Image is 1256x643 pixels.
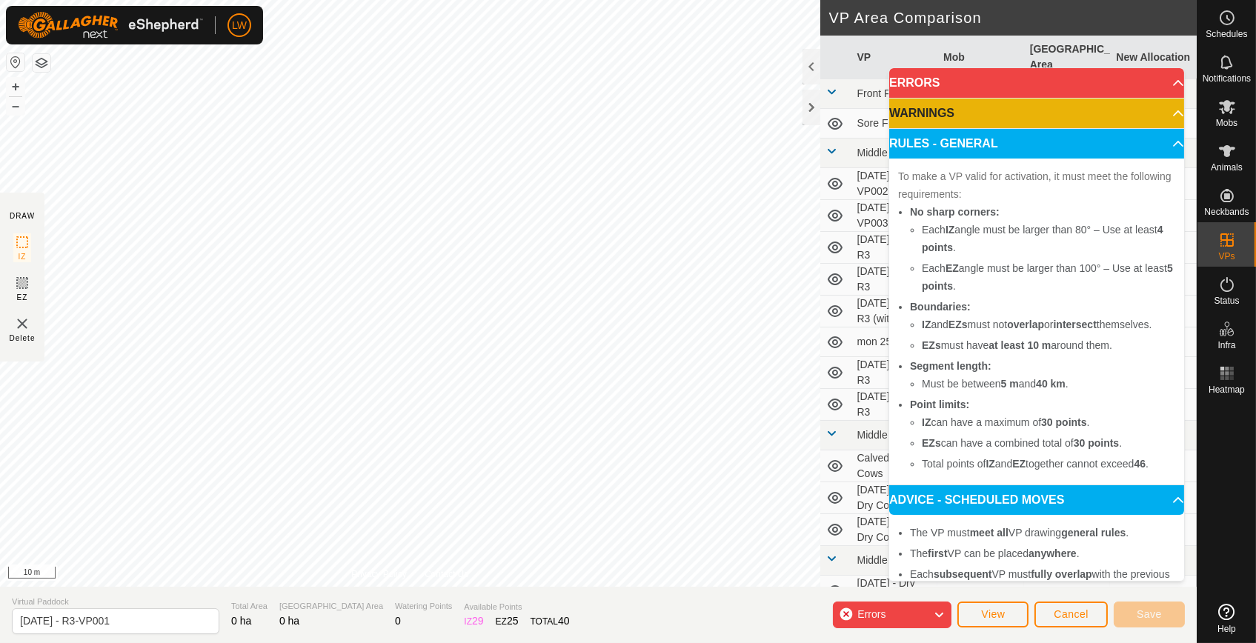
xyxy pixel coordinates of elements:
[922,319,931,330] b: IZ
[922,224,1163,253] b: 4 points
[1012,458,1026,470] b: EZ
[922,416,931,428] b: IZ
[922,434,1175,452] li: can have a combined total of .
[851,482,938,514] td: [DATE] 21st - Dry Cows
[1211,163,1243,172] span: Animals
[231,615,251,627] span: 0 ha
[889,77,940,89] span: ERRORS
[1203,74,1251,83] span: Notifications
[922,336,1175,354] li: must have around them.
[898,170,1172,200] span: To make a VP valid for activation, it must meet the following requirements:
[889,159,1184,484] p-accordion-content: RULES - GENERAL
[507,615,519,627] span: 25
[7,53,24,71] button: Reset Map
[1034,602,1108,627] button: Cancel
[1061,527,1126,539] b: general rules
[851,232,938,264] td: [DATE] 12th - R3
[889,494,1064,506] span: ADVICE - SCHEDULED MOVES
[425,567,468,581] a: Contact Us
[851,109,938,139] td: Sore Foot Cow
[922,262,1173,292] b: 5 points
[910,524,1175,542] li: The VP must VP drawing .
[472,615,484,627] span: 29
[17,292,28,303] span: EZ
[231,600,268,613] span: Total Area
[1217,624,1236,633] span: Help
[928,547,947,559] b: first
[1204,207,1249,216] span: Neckbands
[496,613,519,629] div: EZ
[889,138,998,150] span: RULES - GENERAL
[1214,296,1239,305] span: Status
[18,12,203,39] img: Gallagher Logo
[922,221,1175,256] li: Each angle must be larger than 80° – Use at least .
[981,608,1005,620] span: View
[946,262,959,274] b: EZ
[922,375,1175,393] li: Must be between and .
[889,68,1184,98] p-accordion-header: ERRORS
[970,527,1009,539] b: meet all
[857,87,908,99] span: Front Face
[988,339,1051,351] b: at least 10 m
[1216,119,1237,127] span: Mobs
[1054,608,1089,620] span: Cancel
[1074,437,1119,449] b: 30 points
[1001,378,1019,390] b: 5 m
[1024,36,1111,79] th: [GEOGRAPHIC_DATA] Area
[7,97,24,115] button: –
[889,107,954,119] span: WARNINGS
[937,36,1024,79] th: Mob
[1217,341,1235,350] span: Infra
[10,210,35,221] div: DRAW
[851,168,938,200] td: [DATE] - R3-VP002
[851,264,938,296] td: [DATE] 22nd - R3
[943,584,1018,599] div: -
[1029,547,1077,559] b: anywhere
[889,129,1184,159] p-accordion-header: RULES - GENERAL
[851,450,938,482] td: Calved (calving) Cows
[1206,30,1247,39] span: Schedules
[910,360,991,372] b: Segment length:
[351,567,407,581] a: Privacy Policy
[1209,385,1245,394] span: Heatmap
[13,315,31,333] img: VP
[531,613,570,629] div: TOTAL
[851,36,938,79] th: VP
[889,485,1184,515] p-accordion-header: ADVICE - SCHEDULED MOVES
[922,339,941,351] b: EZs
[922,316,1175,333] li: and must not or themselves.
[558,615,570,627] span: 40
[851,357,938,389] td: [DATE] 23rd - R3
[1110,36,1197,79] th: New Allocation
[19,251,27,262] span: IZ
[851,296,938,327] td: [DATE] 22nd - R3 (with exclu.)
[395,600,452,613] span: Watering Points
[986,458,994,470] b: IZ
[910,399,969,410] b: Point limits:
[7,78,24,96] button: +
[946,224,954,236] b: IZ
[33,54,50,72] button: Map Layers
[851,327,938,357] td: mon 25th - R3
[922,259,1175,295] li: Each angle must be larger than 100° – Use at least .
[12,596,219,608] span: Virtual Paddock
[1134,458,1146,470] b: 46
[851,514,938,546] td: [DATE] 20th - Dry Cows
[922,413,1175,431] li: can have a maximum of .
[1197,598,1256,639] a: Help
[857,429,907,441] span: Middle Nth
[1114,602,1185,627] button: Save
[857,147,903,159] span: Middle 13
[851,576,938,607] td: [DATE] - Dry Cows
[922,437,941,449] b: EZs
[922,455,1175,473] li: Total points of and together cannot exceed .
[857,554,906,566] span: Middle Sth
[1007,319,1044,330] b: overlap
[910,206,1000,218] b: No sharp corners:
[232,18,247,33] span: LW
[957,602,1029,627] button: View
[857,608,885,620] span: Errors
[1053,319,1096,330] b: intersect
[910,544,1175,562] li: The VP can be placed .
[1218,252,1235,261] span: VPs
